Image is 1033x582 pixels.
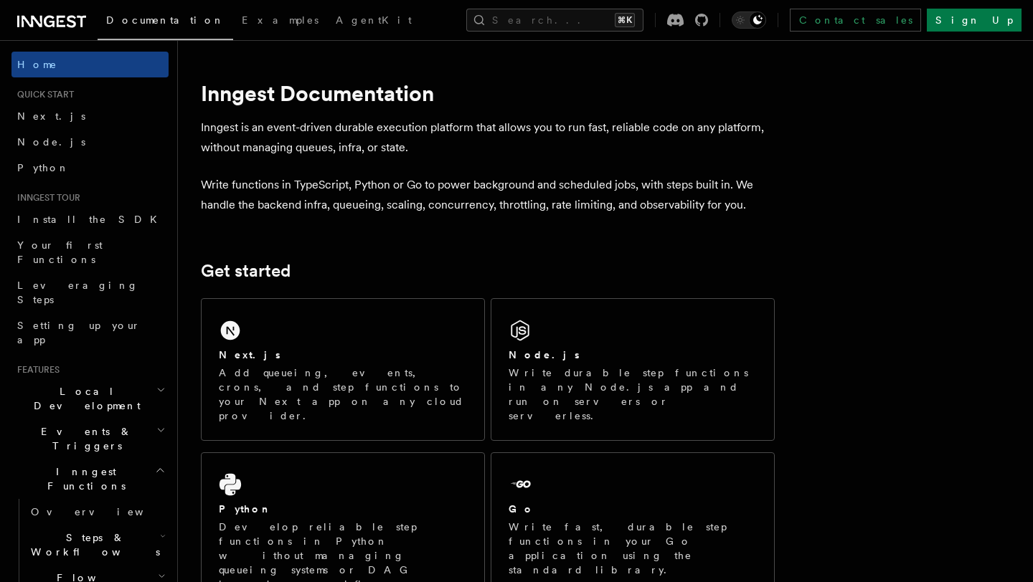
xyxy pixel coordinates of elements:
span: Python [17,162,70,173]
span: Examples [242,14,319,26]
button: Events & Triggers [11,419,169,459]
span: Quick start [11,89,74,100]
h2: Go [509,502,534,516]
h2: Node.js [509,348,580,362]
a: Documentation [98,4,233,40]
span: Documentation [106,14,225,26]
span: Setting up your app [17,320,141,345]
button: Steps & Workflows [25,525,169,565]
a: Examples [233,4,327,39]
span: Install the SDK [17,214,166,225]
p: Add queueing, events, crons, and step functions to your Next app on any cloud provider. [219,366,467,423]
a: Contact sales [790,9,921,32]
button: Search...⌘K [466,9,643,32]
a: Setting up your app [11,313,169,353]
kbd: ⌘K [615,13,635,27]
span: Local Development [11,384,156,413]
span: Home [17,57,57,72]
h2: Python [219,502,272,516]
span: Events & Triggers [11,424,156,453]
button: Inngest Functions [11,459,169,499]
a: Python [11,155,169,181]
p: Write durable step functions in any Node.js app and run on servers or serverless. [509,366,757,423]
a: Node.js [11,129,169,155]
p: Inngest is an event-driven durable execution platform that allows you to run fast, reliable code ... [201,118,775,158]
p: Write fast, durable step functions in your Go application using the standard library. [509,520,757,577]
span: Your first Functions [17,239,103,265]
a: Get started [201,261,291,281]
span: Inngest Functions [11,464,155,493]
a: AgentKit [327,4,420,39]
h1: Inngest Documentation [201,80,775,106]
a: Node.jsWrite durable step functions in any Node.js app and run on servers or serverless. [491,298,775,441]
span: Node.js [17,136,85,148]
span: Next.js [17,110,85,122]
h2: Next.js [219,348,280,362]
a: Install the SDK [11,206,169,232]
a: Next.jsAdd queueing, events, crons, and step functions to your Next app on any cloud provider. [201,298,485,441]
button: Local Development [11,378,169,419]
a: Home [11,52,169,77]
a: Sign Up [927,9,1022,32]
span: Leveraging Steps [17,280,138,305]
p: Write functions in TypeScript, Python or Go to power background and scheduled jobs, with steps bu... [201,175,775,215]
a: Next.js [11,103,169,129]
span: AgentKit [336,14,412,26]
a: Your first Functions [11,232,169,272]
button: Toggle dark mode [732,11,766,29]
span: Overview [31,506,179,517]
span: Inngest tour [11,192,80,204]
a: Leveraging Steps [11,272,169,313]
span: Steps & Workflows [25,530,160,559]
span: Features [11,364,60,376]
a: Overview [25,499,169,525]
